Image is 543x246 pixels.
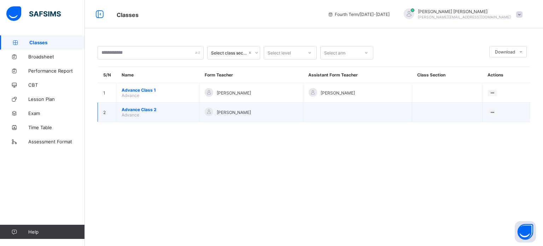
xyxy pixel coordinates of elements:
[303,67,412,83] th: Assistant Form Teacher
[98,83,116,103] td: 1
[418,9,511,14] span: [PERSON_NAME] [PERSON_NAME]
[199,67,303,83] th: Form Teacher
[324,46,345,59] div: Select arm
[211,50,247,56] div: Select class section
[122,87,194,93] span: Advance Class 1
[117,11,139,18] span: Classes
[28,68,85,74] span: Performance Report
[28,125,85,130] span: Time Table
[6,6,61,21] img: safsims
[412,67,482,83] th: Class Section
[217,110,251,115] span: [PERSON_NAME]
[515,221,536,242] button: Open asap
[482,67,530,83] th: Actions
[116,67,199,83] th: Name
[98,67,116,83] th: S/N
[122,112,139,118] span: Advance
[495,49,515,55] span: Download
[28,229,84,235] span: Help
[217,90,251,96] span: [PERSON_NAME]
[321,90,355,96] span: [PERSON_NAME]
[328,12,390,17] span: session/term information
[28,139,85,144] span: Assessment Format
[28,110,85,116] span: Exam
[418,15,511,19] span: [PERSON_NAME][EMAIL_ADDRESS][DOMAIN_NAME]
[28,82,85,88] span: CBT
[28,54,85,59] span: Broadsheet
[397,8,526,20] div: Hafiz IbrahimAli
[29,40,85,45] span: Classes
[98,103,116,122] td: 2
[268,46,291,59] div: Select level
[122,93,139,98] span: Advance
[122,107,194,112] span: Advance Class 2
[28,96,85,102] span: Lesson Plan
